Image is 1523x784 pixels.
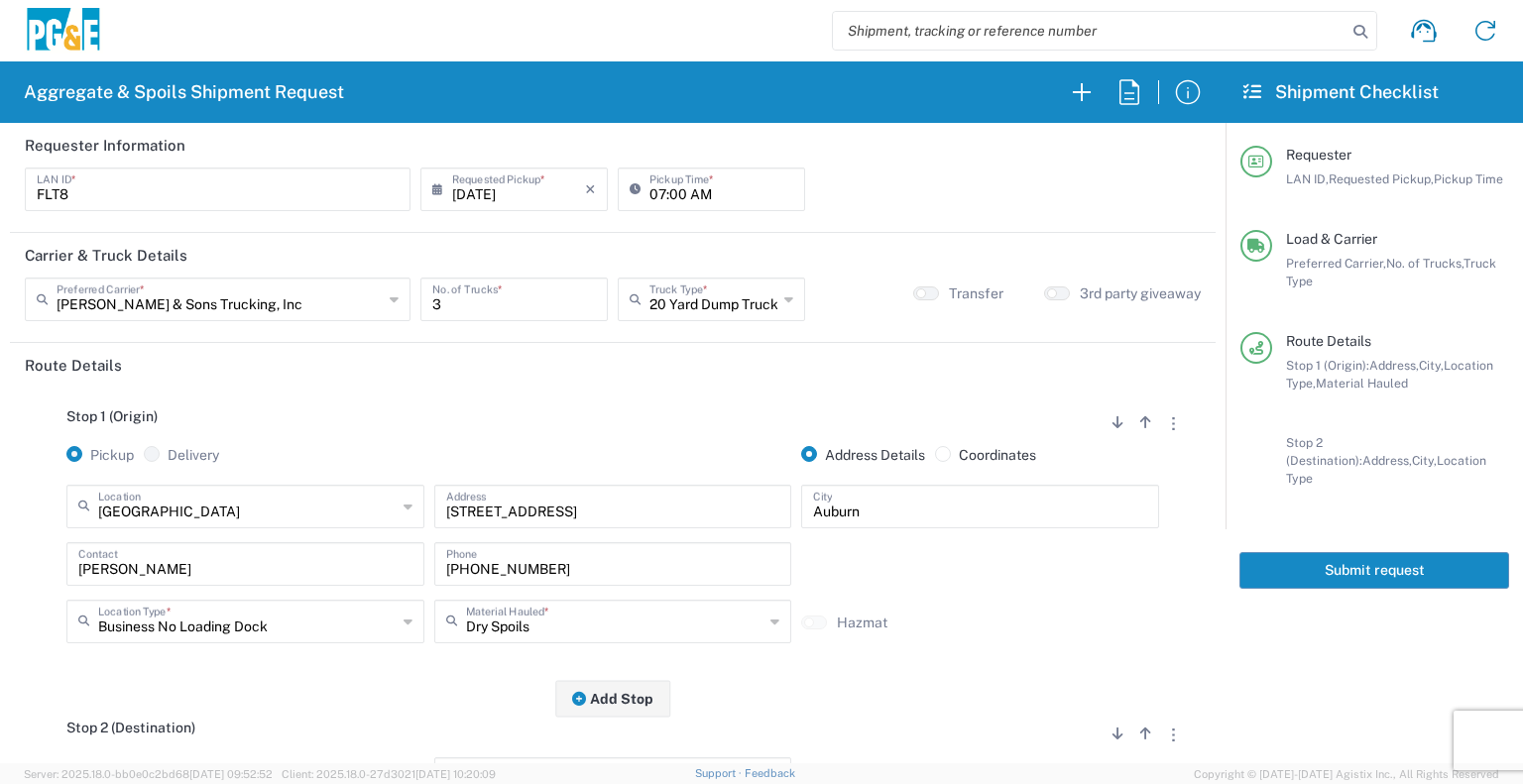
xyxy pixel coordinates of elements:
h2: Route Details [25,356,122,376]
span: Requester [1286,147,1351,163]
span: Server: 2025.18.0-bb0e0c2bd68 [24,768,273,780]
input: Shipment, tracking or reference number [833,12,1347,50]
a: Feedback [745,767,795,779]
a: Support [695,767,745,779]
label: Address Details [801,446,925,464]
label: Hazmat [837,614,887,631]
button: Submit request [1239,552,1509,589]
span: Stop 2 (Destination) [66,720,195,735]
span: City, [1419,358,1444,373]
span: Copyright © [DATE]-[DATE] Agistix Inc., All Rights Reserved [1194,765,1499,783]
h2: Aggregate & Spoils Shipment Request [24,80,344,104]
img: pge [24,8,103,55]
h2: Requester Information [25,136,185,156]
span: Requested Pickup, [1329,171,1434,186]
span: Stop 1 (Origin): [1286,358,1369,373]
h2: Carrier & Truck Details [25,246,187,266]
span: Client: 2025.18.0-27d3021 [282,768,496,780]
span: Preferred Carrier, [1286,256,1386,271]
span: LAN ID, [1286,171,1329,186]
span: Address, [1362,453,1412,468]
span: No. of Trucks, [1386,256,1464,271]
span: [DATE] 09:52:52 [189,768,273,780]
span: Address, [1369,358,1419,373]
span: [DATE] 10:20:09 [415,768,496,780]
span: Material Hauled [1316,376,1408,391]
span: Stop 1 (Origin) [66,408,158,424]
label: Transfer [949,284,1003,302]
label: Coordinates [935,446,1036,464]
i: × [585,173,596,205]
span: City, [1412,453,1437,468]
label: 3rd party giveaway [1080,284,1201,302]
span: Load & Carrier [1286,231,1377,247]
span: Stop 2 (Destination): [1286,435,1362,468]
span: Route Details [1286,333,1371,349]
h2: Shipment Checklist [1243,80,1439,104]
button: Add Stop [555,680,670,717]
span: Pickup Time [1434,171,1503,186]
